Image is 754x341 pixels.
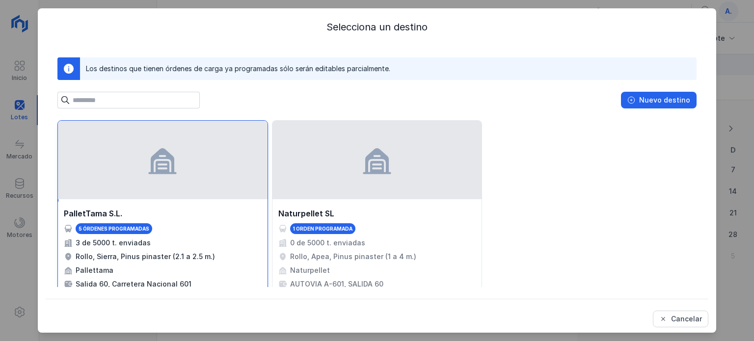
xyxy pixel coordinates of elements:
div: Selecciona un destino [46,20,708,34]
div: AUTOVIA A-601, SALIDA 60 [290,279,383,289]
button: Cancelar [653,311,708,327]
div: 1 orden programada [293,225,352,232]
button: Nuevo destino [621,92,697,108]
div: 3 de 5000 t. enviadas [76,238,151,248]
div: Pallettama [76,265,113,275]
div: Naturpellet SL [278,208,334,219]
div: Rollo, Sierra, Pinus pinaster (2.1 a 2.5 m.) [76,252,215,262]
div: Cancelar [671,314,702,324]
div: Salida 60, Carretera Nacional 601 [76,279,191,289]
div: 5 órdenes programadas [79,225,149,232]
div: Los destinos que tienen órdenes de carga ya programadas sólo serán editables parcialmente. [86,64,390,74]
div: Rollo, Apea, Pinus pinaster (1 a 4 m.) [290,252,416,262]
div: Naturpellet [290,265,330,275]
div: Nuevo destino [639,95,690,105]
div: PalletTama S.L. [64,208,122,219]
div: 0 de 5000 t. enviadas [290,238,365,248]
